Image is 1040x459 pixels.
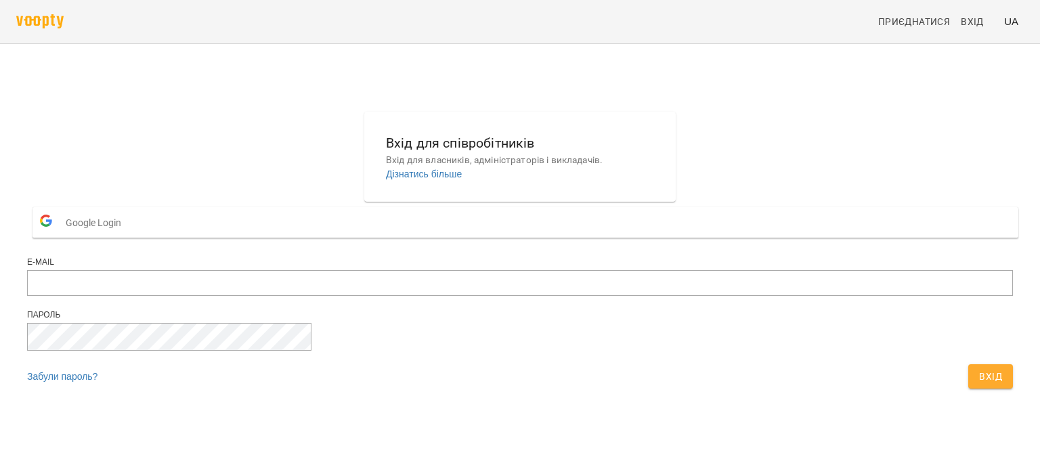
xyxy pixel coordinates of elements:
img: voopty.png [16,14,64,28]
button: Google Login [32,207,1018,238]
button: UA [999,9,1024,34]
button: Вхід для співробітниківВхід для власників, адміністраторів і викладачів.Дізнатись більше [375,122,665,192]
a: Вхід [955,9,999,34]
span: Приєднатися [878,14,950,30]
a: Забули пароль? [27,371,97,382]
button: Вхід [968,364,1013,389]
a: Приєднатися [873,9,955,34]
span: Вхід [961,14,984,30]
span: Google Login [66,209,128,236]
p: Вхід для власників, адміністраторів і викладачів. [386,154,654,167]
span: Вхід [979,368,1002,385]
span: UA [1004,14,1018,28]
div: E-mail [27,257,1013,268]
div: Пароль [27,309,1013,321]
a: Дізнатись більше [386,169,462,179]
h6: Вхід для співробітників [386,133,654,154]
